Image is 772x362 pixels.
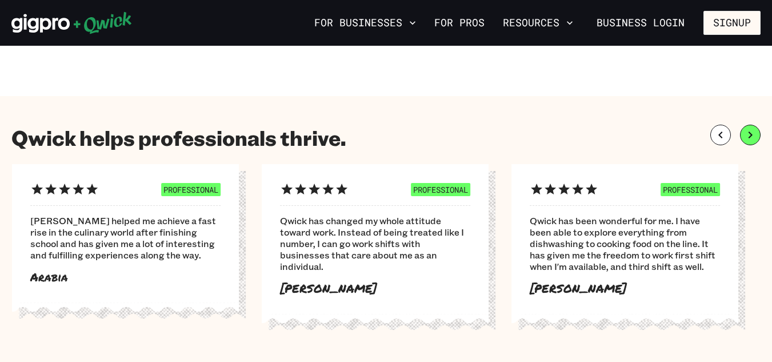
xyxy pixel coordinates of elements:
button: Resources [498,13,578,33]
h1: Qwick helps professionals thrive. [11,125,346,150]
p: [PERSON_NAME] [530,281,720,296]
span: Qwick has changed my whole attitude toward work. Instead of being treated like I number, I can go... [280,215,470,272]
button: Signup [703,11,761,35]
span: Qwick has been wonderful for me. I have been able to explore everything from dishwashing to cooki... [530,215,720,272]
span: PROFESSIONAL [661,183,720,196]
button: For Businesses [310,13,421,33]
span: PROFESSIONAL [161,183,221,196]
a: For Pros [430,13,489,33]
a: Business Login [587,11,694,35]
span: PROFESSIONAL [411,183,470,196]
p: Arabia [30,270,221,284]
span: [PERSON_NAME] helped me achieve a fast rise in the culinary world after finishing school and has ... [30,215,221,261]
p: [PERSON_NAME] [280,281,470,296]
